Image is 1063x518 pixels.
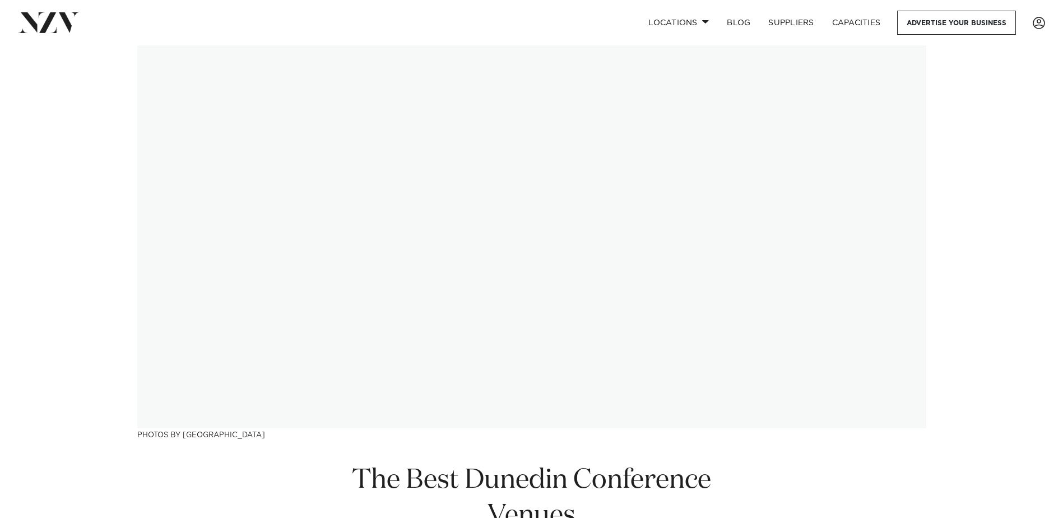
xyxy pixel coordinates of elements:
h3: Photos by [GEOGRAPHIC_DATA] [137,428,926,440]
a: Locations [639,11,718,35]
a: Advertise your business [897,11,1016,35]
img: nzv-logo.png [18,12,79,33]
a: BLOG [718,11,759,35]
a: SUPPLIERS [759,11,823,35]
a: Capacities [823,11,890,35]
